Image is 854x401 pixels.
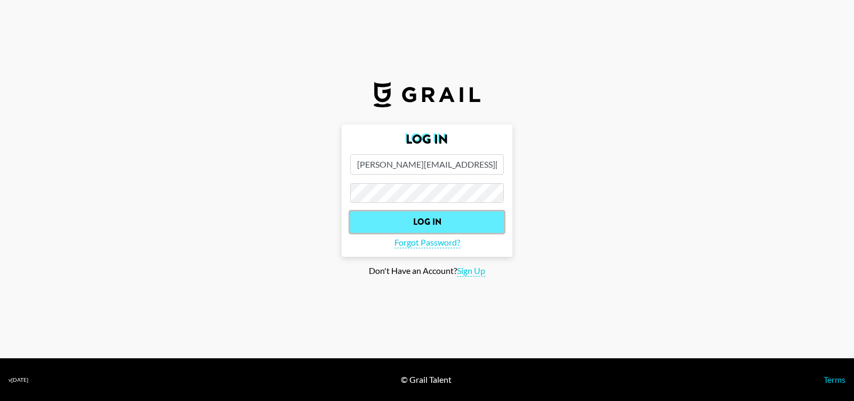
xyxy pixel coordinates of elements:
input: Log In [350,211,504,233]
div: © Grail Talent [401,374,452,385]
span: Forgot Password? [394,237,460,248]
div: Don't Have an Account? [9,265,845,277]
a: Terms [824,374,845,384]
img: Grail Talent Logo [374,82,480,107]
input: Email [350,154,504,175]
h2: Log In [350,133,504,146]
div: v [DATE] [9,376,28,383]
span: Sign Up [457,265,485,277]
